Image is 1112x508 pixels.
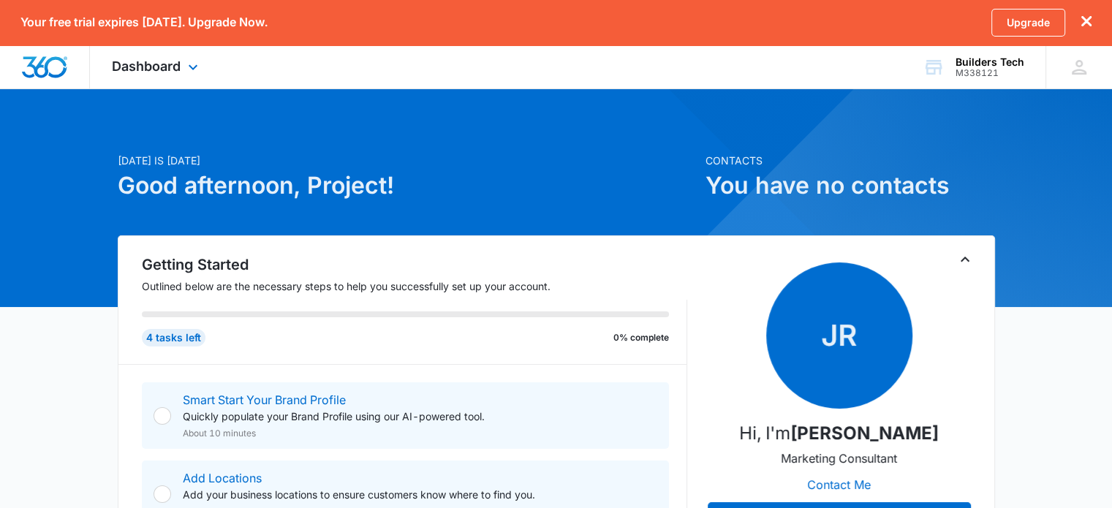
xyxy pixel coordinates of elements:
[706,153,995,168] p: Contacts
[183,393,346,407] a: Smart Start Your Brand Profile
[183,487,535,502] p: Add your business locations to ensure customers know where to find you.
[739,420,939,447] p: Hi, I'm
[613,331,669,344] p: 0% complete
[118,168,697,203] h1: Good afternoon, Project!
[20,15,268,29] p: Your free trial expires [DATE]. Upgrade Now.
[183,427,256,440] span: About 10 minutes
[956,251,974,268] button: Toggle Collapse
[956,68,1024,78] div: account id
[793,467,885,502] button: Contact Me
[142,278,687,294] p: Outlined below are the necessary steps to help you successfully set up your account.
[183,409,485,424] p: Quickly populate your Brand Profile using our AI-powered tool.
[90,45,224,88] div: Dashboard
[956,56,1024,68] div: account name
[112,58,181,74] span: Dashboard
[991,9,1065,37] a: Upgrade
[1081,15,1092,29] button: dismiss this dialog
[142,329,205,346] div: 4 tasks left
[790,422,939,444] strong: [PERSON_NAME]
[766,262,912,409] span: JR
[183,471,262,485] a: Add Locations
[142,254,687,276] h2: Getting Started
[118,153,697,168] p: [DATE] is [DATE]
[706,168,995,203] h1: You have no contacts
[781,450,897,467] p: Marketing Consultant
